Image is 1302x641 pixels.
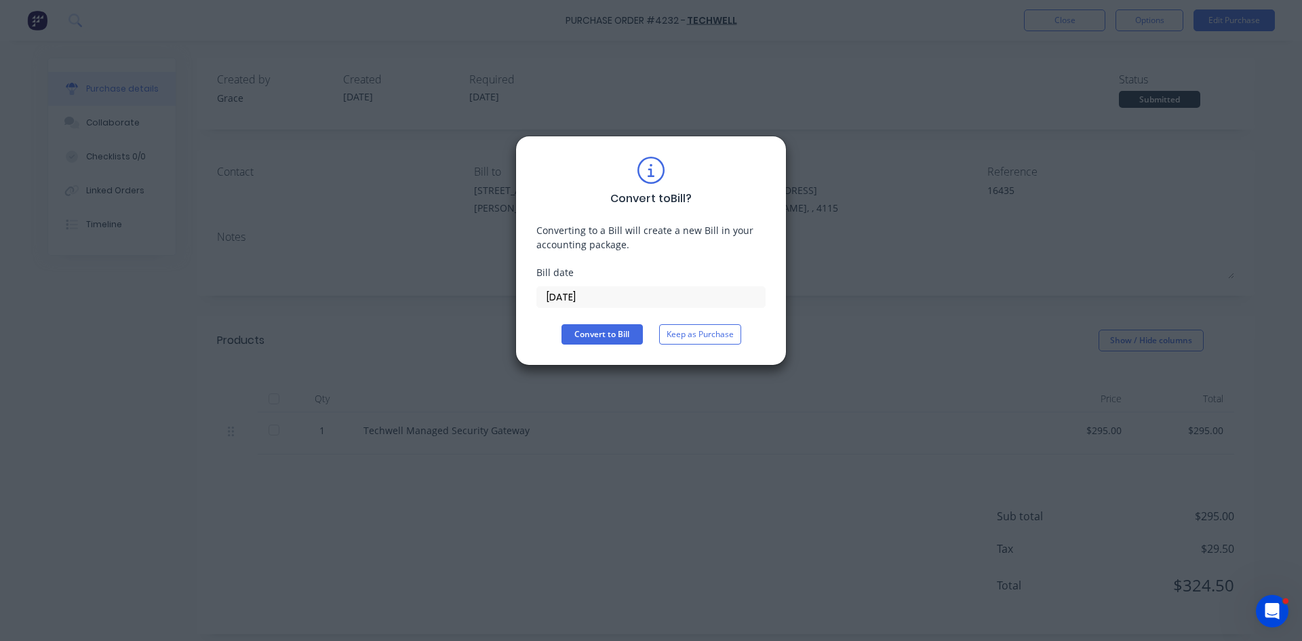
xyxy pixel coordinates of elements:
[536,265,766,279] div: Bill date
[659,324,741,345] button: Keep as Purchase
[536,223,766,252] div: Converting to a Bill will create a new Bill in your accounting package.
[561,324,643,345] button: Convert to Bill
[610,191,692,207] div: Convert to Bill ?
[1256,595,1288,627] iframe: Intercom live chat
